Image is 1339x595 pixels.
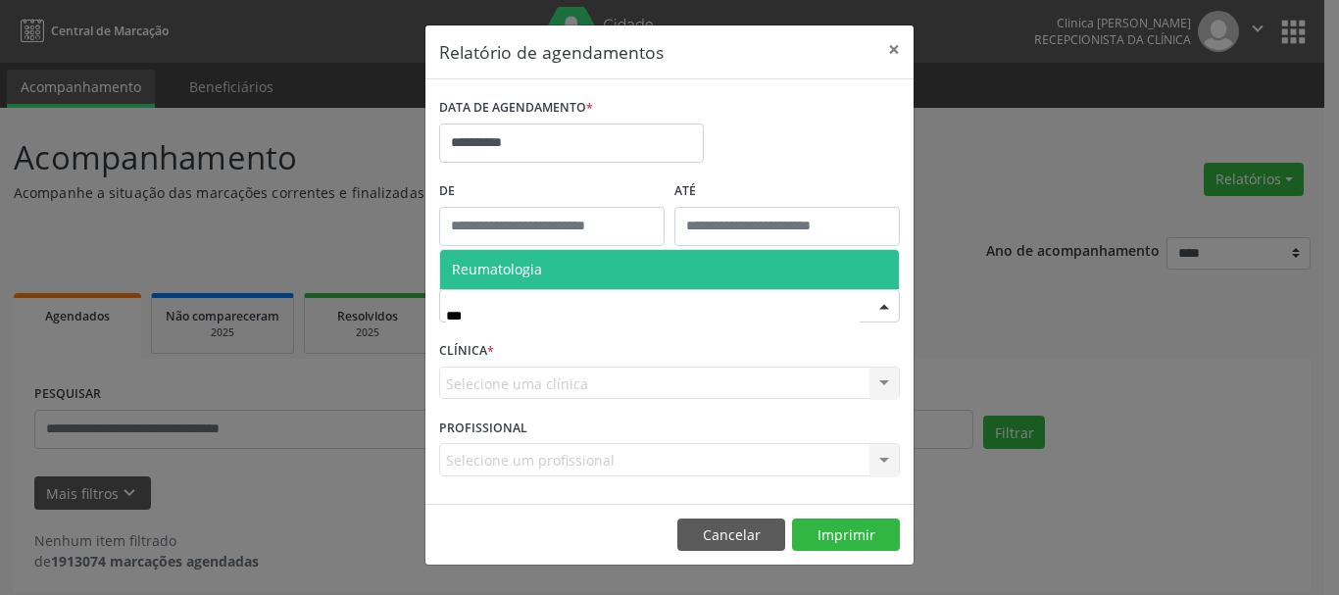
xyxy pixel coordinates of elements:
[674,176,900,207] label: ATÉ
[452,260,542,278] span: Reumatologia
[439,39,664,65] h5: Relatório de agendamentos
[439,93,593,124] label: DATA DE AGENDAMENTO
[874,25,914,74] button: Close
[439,336,494,367] label: CLÍNICA
[439,413,527,443] label: PROFISSIONAL
[677,519,785,552] button: Cancelar
[439,176,665,207] label: De
[792,519,900,552] button: Imprimir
